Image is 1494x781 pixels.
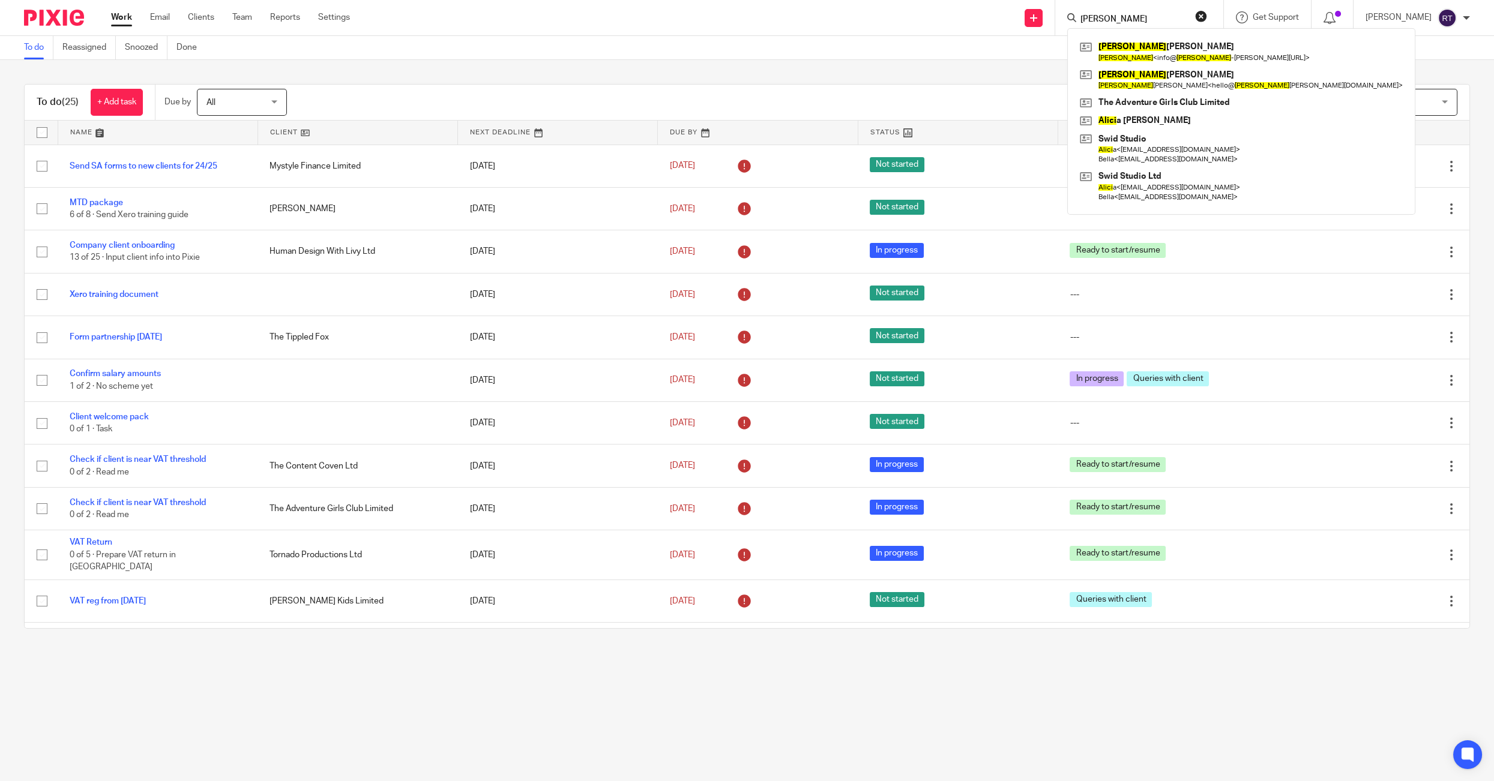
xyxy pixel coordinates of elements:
[176,36,206,59] a: Done
[62,36,116,59] a: Reassigned
[318,11,350,23] a: Settings
[458,316,658,359] td: [DATE]
[70,413,149,421] a: Client welcome pack
[188,11,214,23] a: Clients
[458,230,658,273] td: [DATE]
[870,243,924,258] span: In progress
[70,333,162,341] a: Form partnership [DATE]
[670,461,695,470] span: [DATE]
[870,500,924,515] span: In progress
[70,254,200,262] span: 13 of 25 · Input client info into Pixie
[70,425,112,433] span: 0 of 1 · Task
[1070,417,1257,429] div: ---
[670,376,695,385] span: [DATE]
[670,247,695,256] span: [DATE]
[70,162,217,170] a: Send SA forms to new clients for 24/25
[458,145,658,187] td: [DATE]
[70,455,206,464] a: Check if client is near VAT threshold
[670,419,695,427] span: [DATE]
[670,504,695,513] span: [DATE]
[670,290,695,299] span: [DATE]
[125,36,167,59] a: Snoozed
[62,97,79,107] span: (25)
[70,597,146,605] a: VAT reg from [DATE]
[870,414,924,429] span: Not started
[111,11,132,23] a: Work
[150,11,170,23] a: Email
[870,157,924,172] span: Not started
[870,592,924,607] span: Not started
[70,468,129,476] span: 0 of 2 · Read me
[870,328,924,343] span: Not started
[458,402,658,444] td: [DATE]
[91,89,143,116] a: + Add task
[270,11,300,23] a: Reports
[258,230,457,273] td: Human Design With Livy Ltd
[870,286,924,301] span: Not started
[258,530,457,579] td: Tornado Productions Ltd
[1253,13,1299,22] span: Get Support
[1438,8,1457,28] img: svg%3E
[1070,500,1166,515] span: Ready to start/resume
[258,187,457,230] td: [PERSON_NAME]
[458,273,658,316] td: [DATE]
[70,241,175,250] a: Company client onboarding
[1195,10,1207,22] button: Clear
[206,98,215,107] span: All
[670,162,695,170] span: [DATE]
[1070,289,1257,301] div: ---
[1070,546,1166,561] span: Ready to start/resume
[1127,371,1209,386] span: Queries with client
[670,333,695,341] span: [DATE]
[458,623,658,665] td: [DATE]
[258,487,457,530] td: The Adventure Girls Club Limited
[870,371,924,386] span: Not started
[258,444,457,487] td: The Content Coven Ltd
[870,457,924,472] span: In progress
[70,370,161,378] a: Confirm salary amounts
[258,316,457,359] td: The Tippled Fox
[458,579,658,622] td: [DATE]
[670,205,695,213] span: [DATE]
[670,597,695,605] span: [DATE]
[458,444,658,487] td: [DATE]
[70,510,129,519] span: 0 of 2 · Read me
[1070,331,1257,343] div: ---
[70,290,158,299] a: Xero training document
[164,96,191,108] p: Due by
[258,579,457,622] td: [PERSON_NAME] Kids Limited
[870,200,924,215] span: Not started
[458,487,658,530] td: [DATE]
[1079,14,1187,25] input: Search
[870,546,924,561] span: In progress
[458,530,658,579] td: [DATE]
[24,10,84,26] img: Pixie
[458,187,658,230] td: [DATE]
[258,623,457,665] td: The Shine Bright Academy Ltd
[70,538,112,546] a: VAT Return
[70,211,188,219] span: 6 of 8 · Send Xero training guide
[70,382,153,390] span: 1 of 2 · No scheme yet
[1070,371,1124,386] span: In progress
[458,359,658,401] td: [DATE]
[258,145,457,187] td: Mystyle Finance Limited
[24,36,53,59] a: To do
[1070,243,1166,258] span: Ready to start/resume
[70,498,206,507] a: Check if client is near VAT threshold
[70,551,176,572] span: 0 of 5 · Prepare VAT return in [GEOGRAPHIC_DATA]
[232,11,252,23] a: Team
[1366,11,1432,23] p: [PERSON_NAME]
[70,199,123,207] a: MTD package
[670,551,695,559] span: [DATE]
[1070,457,1166,472] span: Ready to start/resume
[1070,592,1152,607] span: Queries with client
[37,96,79,109] h1: To do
